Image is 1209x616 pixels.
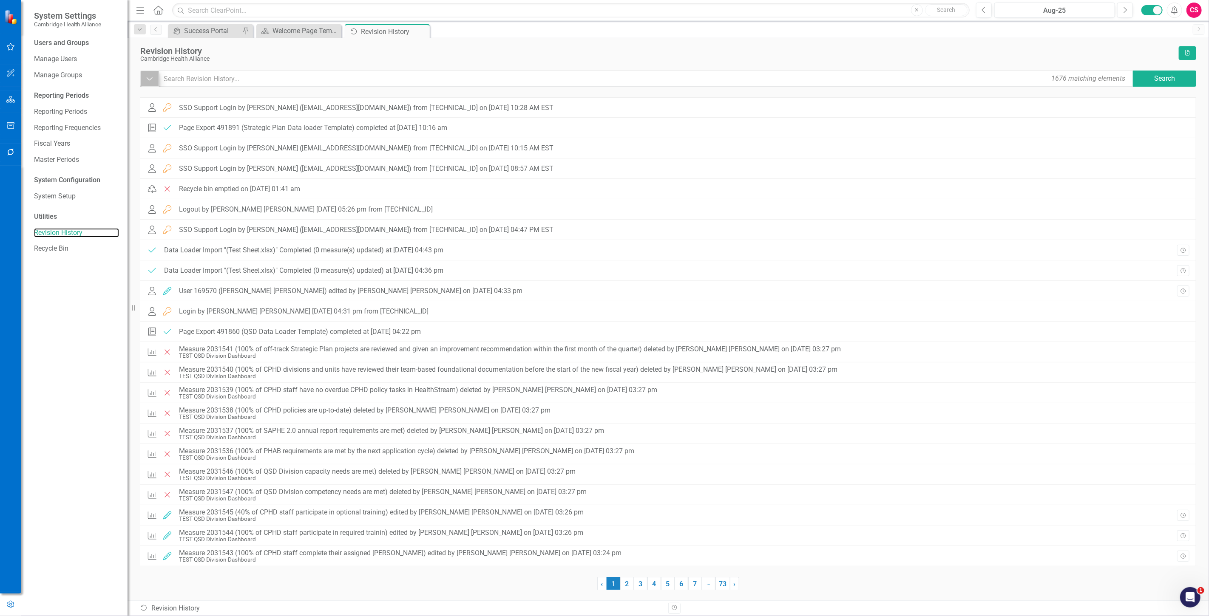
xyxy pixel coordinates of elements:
div: System Configuration [34,175,119,185]
div: Users and Groups [34,38,119,48]
div: TEST QSD Division Dashboard [179,475,576,481]
div: Aug-25 [997,6,1112,16]
div: Reporting Periods [34,91,119,101]
div: Cambridge Health Alliance [140,56,1175,62]
div: Measure 2031547 (100% of QSD Division competency needs are met) deleted by [PERSON_NAME] [PERSON_... [179,488,587,496]
a: Master Periods [34,155,119,165]
span: System Settings [34,11,101,21]
input: Search Revision History... [159,71,1134,87]
div: Measure 2031537 (100% of SAPHE 2.0 annual report requirements are met) deleted by [PERSON_NAME] [... [179,427,604,435]
div: Measure 2031540 (100% of CPHD divisions and units have reviewed their team-based foundational doc... [179,366,837,373]
span: › [734,580,736,588]
div: TEST QSD Division Dashboard [179,495,587,502]
iframe: Intercom live chat [1180,587,1200,608]
div: TEST QSD Division Dashboard [179,455,634,461]
div: Revision History [140,46,1175,56]
div: User 169570 ([PERSON_NAME] [PERSON_NAME]) edited by [PERSON_NAME] [PERSON_NAME] on [DATE] 04:33 pm [179,287,522,295]
div: Success Portal [184,25,240,36]
div: Welcome Page Template [272,25,339,36]
div: Utilities [34,212,119,222]
div: Measure 2031539 (100% of CPHD staff have no overdue CPHD policy tasks in HealthStream) deleted by... [179,386,657,394]
div: Recycle bin emptied on [DATE] 01:41 am [179,185,300,193]
a: Revision History [34,228,119,238]
a: Fiscal Years [34,139,119,149]
div: SSO Support Login by [PERSON_NAME] ([EMAIL_ADDRESS][DOMAIN_NAME]) from [TECHNICAL_ID] on [DATE] 1... [179,144,553,152]
div: TEST QSD Division Dashboard [179,516,584,522]
div: Measure 2031544 (100% of CPHD staff participate in required trainin) edited by [PERSON_NAME] [PER... [179,529,583,537]
div: TEST QSD Division Dashboard [179,536,583,543]
span: Search [937,6,955,13]
span: ‹ [601,580,603,588]
div: 1676 matching elements [1049,72,1127,86]
div: Measure 2031536 (100% of PHAB requirements are met by the next application cycle) deleted by [PER... [179,447,634,455]
div: Data Loader Import "(Test Sheet.xlsx)" Completed (0 measure(s) updated) at [DATE] 04:36 pm [164,267,444,274]
span: 1 [1198,587,1204,594]
a: Manage Users [34,54,119,64]
a: 73 [715,577,730,591]
div: Revision History [361,26,428,37]
a: Welcome Page Template [258,25,339,36]
div: SSO Support Login by [PERSON_NAME] ([EMAIL_ADDRESS][DOMAIN_NAME]) from [TECHNICAL_ID] on [DATE] 1... [179,104,553,112]
a: Manage Groups [34,71,119,80]
div: SSO Support Login by [PERSON_NAME] ([EMAIL_ADDRESS][DOMAIN_NAME]) from [TECHNICAL_ID] on [DATE] 0... [179,165,553,172]
button: Aug-25 [994,3,1115,18]
div: Measure 2031541 (100% of off-track Strategic Plan projects are reviewed and given an improvement ... [179,345,841,353]
div: Page Export 491860 (QSD Data Loader Template) completed at [DATE] 04:22 pm [179,328,421,336]
div: TEST QSD Division Dashboard [179,414,551,420]
span: 1 [607,577,620,591]
div: Page Export 491891 (Strategic Plan Data loader Template) completed at [DATE] 10:16 am [179,124,447,132]
a: 6 [675,577,688,591]
div: Measure 2031543 (100% of CPHD staff complete their assigned [PERSON_NAME]) edited by [PERSON_NAME... [179,549,622,557]
img: ClearPoint Strategy [3,9,20,25]
div: Revision History [139,604,662,613]
div: Login by [PERSON_NAME] [PERSON_NAME] [DATE] 04:31 pm from [TECHNICAL_ID] [179,308,429,315]
div: TEST QSD Division Dashboard [179,373,837,379]
div: Measure 2031538 (100% of CPHD policies are up-to-date) deleted by [PERSON_NAME] [PERSON_NAME] on ... [179,407,551,414]
div: TEST QSD Division Dashboard [179,434,604,441]
a: Success Portal [170,25,240,36]
div: Measure 2031545 (40% of CPHD staff participate in optional training) edited by [PERSON_NAME] [PER... [179,509,584,516]
a: System Setup [34,192,119,201]
div: TEST QSD Division Dashboard [179,353,841,359]
div: TEST QSD Division Dashboard [179,557,622,563]
a: Reporting Frequencies [34,123,119,133]
a: 7 [688,577,702,591]
small: Cambridge Health Alliance [34,21,101,28]
div: TEST QSD Division Dashboard [179,393,657,400]
button: Search [1133,71,1197,87]
div: Logout by [PERSON_NAME] [PERSON_NAME] [DATE] 05:26 pm from [TECHNICAL_ID] [179,206,433,213]
a: Reporting Periods [34,107,119,117]
a: 5 [661,577,675,591]
button: CS [1186,3,1202,18]
a: Recycle Bin [34,244,119,254]
a: 3 [634,577,647,591]
div: Measure 2031546 (100% of QSD Division capacity needs are met) deleted by [PERSON_NAME] [PERSON_NA... [179,468,576,475]
input: Search ClearPoint... [172,3,970,18]
button: Search [925,4,968,16]
a: 2 [620,577,634,591]
div: SSO Support Login by [PERSON_NAME] ([EMAIL_ADDRESS][DOMAIN_NAME]) from [TECHNICAL_ID] on [DATE] 0... [179,226,553,234]
div: Data Loader Import "(Test Sheet.xlsx)" Completed (0 measure(s) updated) at [DATE] 04:43 pm [164,246,444,254]
a: 4 [647,577,661,591]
